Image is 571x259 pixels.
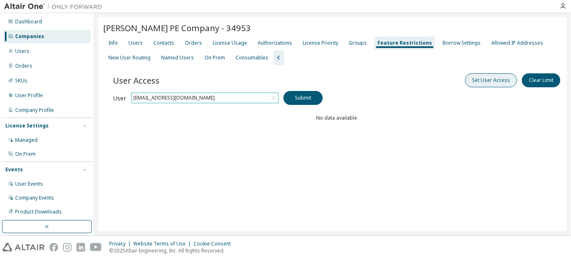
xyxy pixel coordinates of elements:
img: instagram.svg [63,243,72,252]
div: Website Terms of Use [133,241,193,247]
div: Dashboard [15,18,42,25]
div: Named Users [161,55,194,61]
div: On Prem [15,151,36,157]
div: Info [108,40,118,46]
div: Users [15,48,29,55]
p: © 2025 Altair Engineering, Inc. All Rights Reserved. [109,247,236,254]
img: Altair One [4,2,106,11]
div: License Priority [303,40,338,46]
div: Contacts [153,40,174,46]
div: Orders [15,63,32,69]
div: User Events [15,181,43,187]
div: Company Profile [15,107,54,114]
div: Orders [185,40,202,46]
img: altair_logo.svg [2,243,45,252]
button: Submit [283,91,323,105]
div: [EMAIL_ADDRESS][DOMAIN_NAME] [132,93,216,102]
div: Groups [349,40,367,46]
div: Allowed IP Addresses [491,40,543,46]
div: License Usage [213,40,247,46]
button: Set User Access [465,73,517,87]
img: facebook.svg [49,243,58,252]
button: Clear Limit [522,73,560,87]
img: linkedin.svg [76,243,85,252]
div: SKUs [15,77,27,84]
div: Privacy [109,241,133,247]
div: Managed [15,137,38,143]
div: [EMAIL_ADDRESS][DOMAIN_NAME] [132,93,278,103]
div: Borrow Settings [443,40,481,46]
div: On Prem [205,55,225,61]
div: Consumables [236,55,268,61]
img: youtube.svg [90,243,102,252]
div: Events [5,166,23,173]
div: No data available. [113,115,562,121]
span: [PERSON_NAME] PE Company - 34953 [103,22,251,34]
div: User Profile [15,92,43,99]
div: License Settings [5,123,49,129]
div: Product Downloads [15,209,62,215]
div: Cookie Consent [193,241,236,247]
div: Feature Restrictions [378,40,432,46]
div: Users [128,40,143,46]
div: New User Routing [108,55,151,61]
div: Authorizations [258,40,292,46]
div: Company Events [15,195,54,201]
span: User Access [113,75,160,86]
div: Companies [15,33,44,40]
label: User [113,95,126,101]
